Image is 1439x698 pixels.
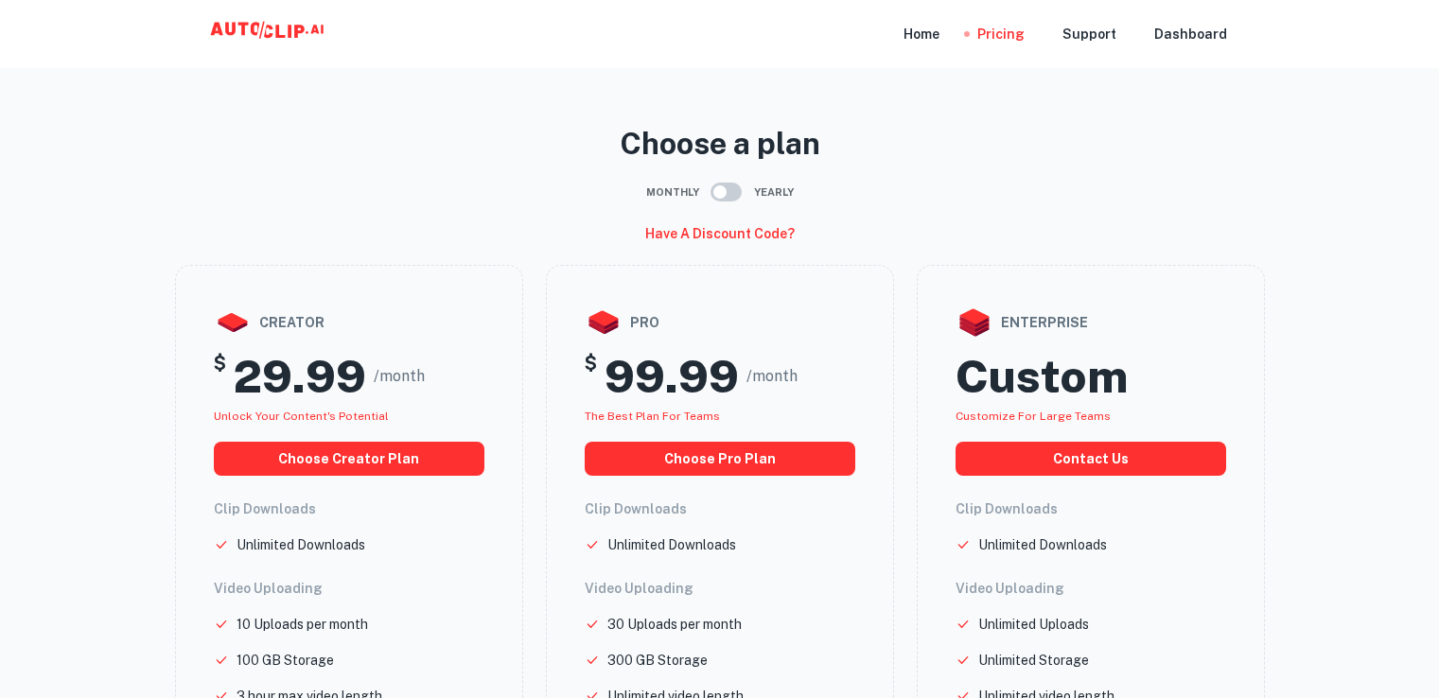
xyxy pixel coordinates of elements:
[746,365,798,388] span: /month
[234,349,366,404] h2: 29.99
[956,349,1128,404] h2: Custom
[607,650,708,671] p: 300 GB Storage
[978,534,1107,555] p: Unlimited Downloads
[585,410,720,423] span: The best plan for teams
[638,218,802,250] button: Have a discount code?
[214,349,226,404] h5: $
[585,349,597,404] h5: $
[645,223,795,244] h6: Have a discount code?
[956,498,1226,519] h6: Clip Downloads
[956,410,1111,423] span: Customize for large teams
[956,578,1226,599] h6: Video Uploading
[214,442,484,476] button: choose creator plan
[978,650,1089,671] p: Unlimited Storage
[956,442,1226,476] button: Contact us
[214,498,484,519] h6: Clip Downloads
[585,304,855,341] div: pro
[646,184,699,201] span: Monthly
[605,349,739,404] h2: 99.99
[237,534,365,555] p: Unlimited Downloads
[585,498,855,519] h6: Clip Downloads
[754,184,794,201] span: Yearly
[214,304,484,341] div: creator
[978,614,1089,635] p: Unlimited Uploads
[175,121,1265,166] p: Choose a plan
[585,442,855,476] button: choose pro plan
[374,365,425,388] span: /month
[607,614,742,635] p: 30 Uploads per month
[214,410,389,423] span: Unlock your Content's potential
[585,578,855,599] h6: Video Uploading
[237,650,334,671] p: 100 GB Storage
[956,304,1226,341] div: enterprise
[214,578,484,599] h6: Video Uploading
[237,614,368,635] p: 10 Uploads per month
[607,534,736,555] p: Unlimited Downloads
